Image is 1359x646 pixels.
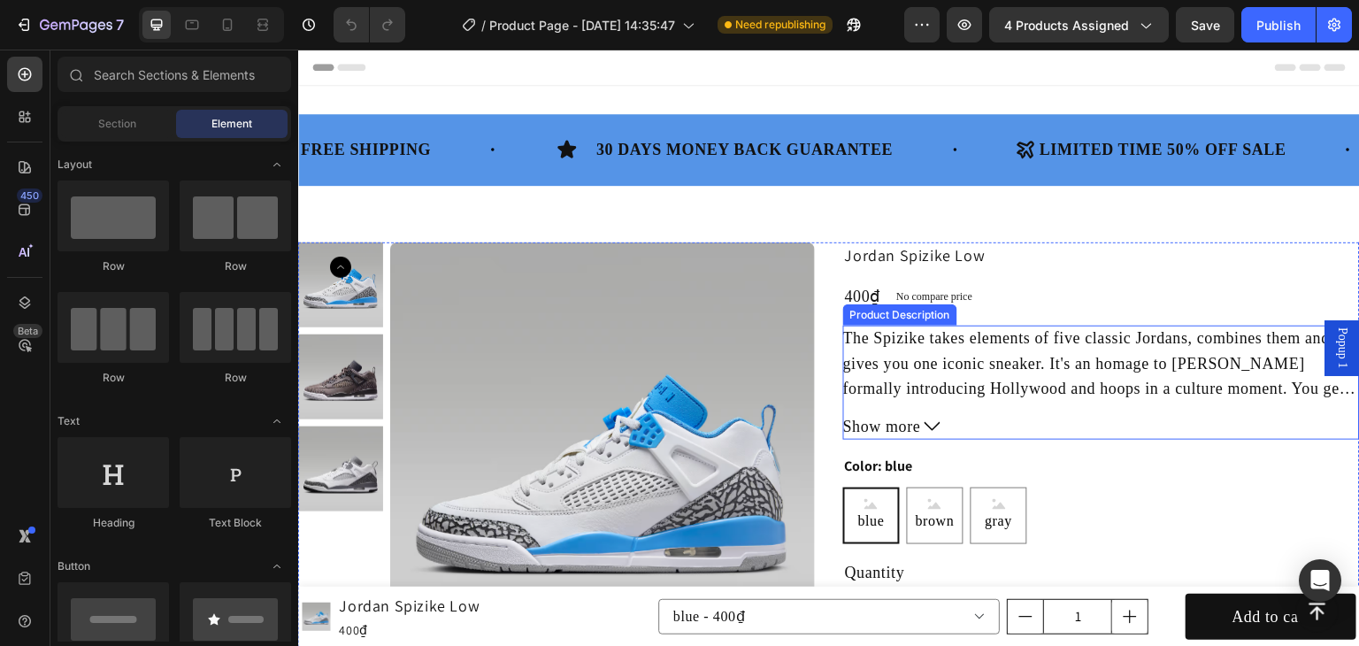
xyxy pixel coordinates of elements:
div: Product Description [549,258,656,273]
span: Button [58,558,90,574]
span: / [481,16,486,35]
span: Toggle open [263,552,291,581]
span: brown [614,460,660,483]
span: Layout [58,157,92,173]
span: gray [684,460,718,483]
div: Text Block [180,515,291,531]
button: Show more [545,365,1062,390]
button: 4 products assigned [989,7,1169,42]
div: FREE SHIPPING [1,86,134,115]
div: Row [180,370,291,386]
button: Save [1176,7,1234,42]
div: Publish [1256,16,1301,35]
div: Row [58,258,169,274]
button: Publish [1241,7,1316,42]
span: Toggle open [263,150,291,179]
span: 4 products assigned [1004,16,1129,35]
div: Row [58,370,169,386]
span: Text [58,413,80,429]
span: Element [211,116,252,132]
p: No compare price [598,242,674,252]
span: Product Page - [DATE] 14:35:47 [489,16,675,35]
h2: Jordan Spizike Low [545,193,1062,219]
span: Save [1191,18,1220,33]
span: Section [98,116,136,132]
span: Need republishing [735,17,825,33]
button: Carousel Back Arrow [32,207,53,228]
p: 7 [116,14,124,35]
div: LIMITED TIME 50% OFF SALE [740,86,990,115]
input: Search Sections & Elements [58,57,291,92]
div: Row [180,258,291,274]
div: Undo/Redo [334,7,405,42]
span: blue [557,460,590,483]
span: Toggle open [263,407,291,435]
legend: Color: blue [545,404,617,429]
div: Beta [13,324,42,338]
div: Quantity [545,509,1062,538]
span: Show more [545,365,623,390]
div: 30 DAYS MONEY BACK GUARANTEE [296,86,597,115]
div: 450 [17,188,42,203]
div: Open Intercom Messenger [1299,559,1341,602]
span: Popup 1 [1035,278,1053,319]
iframe: Design area [298,50,1359,646]
button: 7 [7,7,132,42]
div: Heading [58,515,169,531]
p: The Spizike takes elements of five classic Jordans, combines them and gives you one iconic sneake... [545,280,1059,399]
div: 400₫ [545,233,584,262]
